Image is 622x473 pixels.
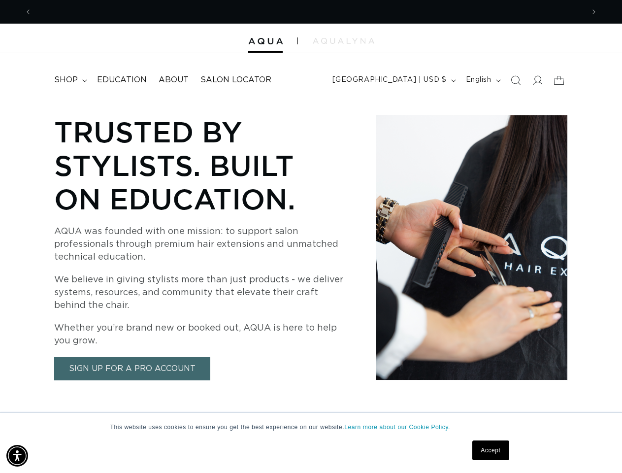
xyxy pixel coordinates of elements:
span: shop [54,75,78,85]
p: We believe in giving stylists more than just products - we deliver systems, resources, and commun... [54,273,344,312]
span: Education [97,75,147,85]
p: This website uses cookies to ensure you get the best experience on our website. [110,423,512,432]
span: English [466,75,491,85]
a: Sign Up for a Pro Account [54,357,210,380]
button: Next announcement [583,2,605,21]
a: Learn more about our Cookie Policy. [344,424,450,431]
p: Trusted by Stylists. Built on Education. [54,115,344,215]
img: Aqua Hair Extensions [248,38,283,45]
summary: shop [48,69,91,91]
a: Salon Locator [195,69,277,91]
button: [GEOGRAPHIC_DATA] | USD $ [327,71,460,90]
summary: Search [505,69,526,91]
span: About [159,75,189,85]
img: aqualyna.com [313,38,374,44]
a: About [153,69,195,91]
div: Accessibility Menu [6,445,28,467]
a: Education [91,69,153,91]
button: Previous announcement [17,2,39,21]
iframe: Chat Widget [573,426,622,473]
p: AQUA was founded with one mission: to support salon professionals through premium hair extensions... [54,225,344,264]
span: Salon Locator [200,75,271,85]
span: [GEOGRAPHIC_DATA] | USD $ [332,75,447,85]
a: Accept [472,440,509,460]
p: Whether you’re brand new or booked out, AQUA is here to help you grow. [54,322,344,347]
button: English [460,71,505,90]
